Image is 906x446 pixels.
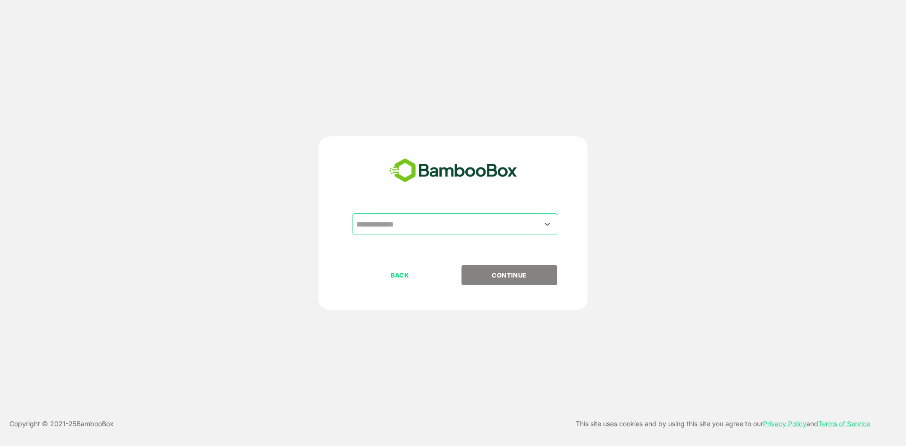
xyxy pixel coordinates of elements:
p: BACK [353,270,447,280]
button: CONTINUE [461,265,557,285]
p: Copyright © 2021- 25 BambooBox [9,418,114,429]
button: Open [541,218,554,230]
a: Privacy Policy [763,420,806,428]
a: Terms of Service [818,420,870,428]
img: bamboobox [384,155,522,186]
button: BACK [352,265,448,285]
p: CONTINUE [462,270,556,280]
p: This site uses cookies and by using this site you agree to our and [576,418,870,429]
